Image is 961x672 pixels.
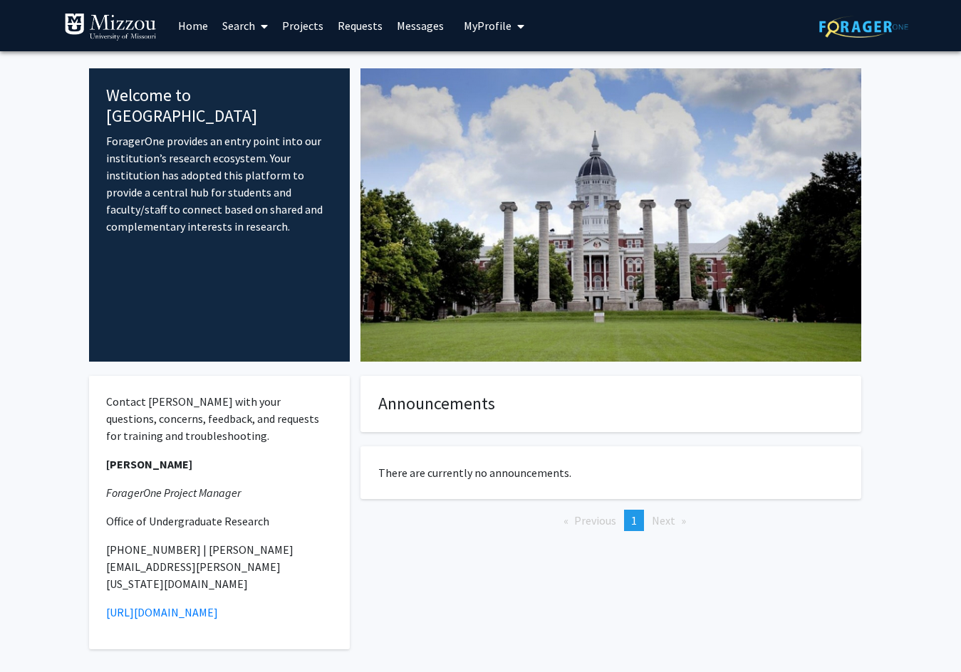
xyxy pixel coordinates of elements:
p: Office of Undergraduate Research [106,513,333,530]
a: Requests [331,1,390,51]
span: My Profile [464,19,511,33]
strong: [PERSON_NAME] [106,457,192,471]
a: Search [215,1,275,51]
h4: Announcements [378,394,843,414]
a: [URL][DOMAIN_NAME] [106,605,218,619]
span: Next [652,513,675,527]
img: Cover Image [360,68,861,362]
h4: Welcome to [GEOGRAPHIC_DATA] [106,85,333,127]
iframe: Chat [11,608,61,661]
span: Previous [574,513,616,527]
p: Contact [PERSON_NAME] with your questions, concerns, feedback, and requests for training and trou... [106,393,333,444]
span: 1 [631,513,637,527]
a: Home [171,1,215,51]
em: ForagerOne Project Manager [106,485,241,500]
p: [PHONE_NUMBER] | [PERSON_NAME][EMAIL_ADDRESS][PERSON_NAME][US_STATE][DOMAIN_NAME] [106,541,333,592]
p: There are currently no announcements. [378,464,843,481]
p: ForagerOne provides an entry point into our institution’s research ecosystem. Your institution ha... [106,132,333,235]
ul: Pagination [360,510,861,531]
a: Messages [390,1,451,51]
a: Projects [275,1,331,51]
img: University of Missouri Logo [64,13,157,41]
img: ForagerOne Logo [819,16,908,38]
